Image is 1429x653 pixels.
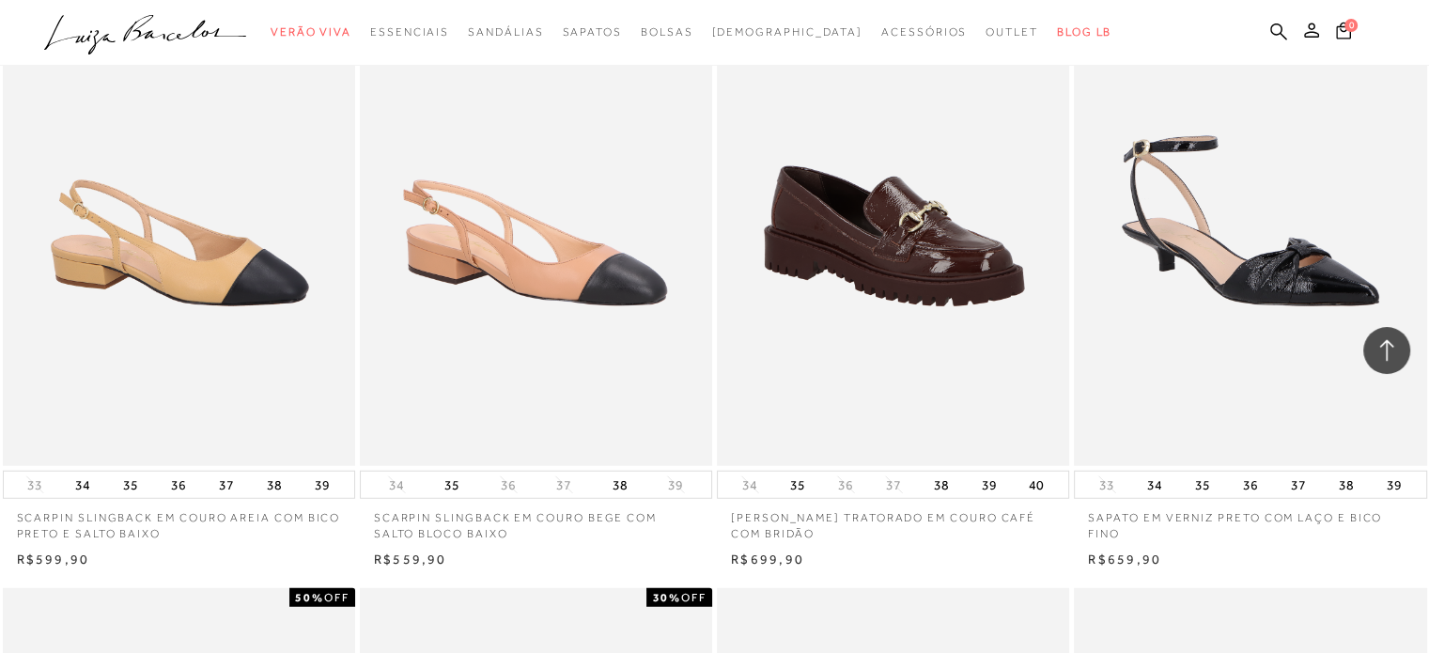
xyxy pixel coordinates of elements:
span: R$659,90 [1088,552,1161,567]
span: 0 [1344,19,1358,32]
span: Sapatos [562,25,621,39]
button: 34 [383,476,410,494]
span: BLOG LB [1057,25,1111,39]
button: 37 [1285,472,1312,498]
a: [PERSON_NAME] TRATORADO EM COURO CAFÉ COM BRIDÃO [717,499,1069,542]
a: categoryNavScreenReaderText [370,15,449,50]
button: 33 [22,476,48,494]
button: 39 [662,476,689,494]
span: Sandálias [468,25,543,39]
span: R$699,90 [731,552,804,567]
a: categoryNavScreenReaderText [641,15,693,50]
span: OFF [681,591,707,604]
button: 37 [213,472,240,498]
a: SCARPIN SLINGBACK EM COURO BEGE COM SALTO BLOCO BAIXO [360,499,712,542]
button: 0 [1330,21,1357,46]
button: 39 [975,472,1002,498]
strong: 50% [295,591,324,604]
span: OFF [324,591,349,604]
a: SAPATO EM VERNIZ PRETO COM LAÇO E BICO FINO [1074,499,1426,542]
span: Essenciais [370,25,449,39]
button: 36 [495,476,521,494]
a: categoryNavScreenReaderText [562,15,621,50]
a: BLOG LB [1057,15,1111,50]
a: categoryNavScreenReaderText [271,15,351,50]
button: 35 [117,472,144,498]
button: 38 [606,472,632,498]
button: 37 [880,476,907,494]
button: 38 [261,472,287,498]
button: 36 [165,472,192,498]
button: 38 [928,472,955,498]
button: 39 [309,472,335,498]
span: R$599,90 [17,552,90,567]
a: categoryNavScreenReaderText [468,15,543,50]
span: [DEMOGRAPHIC_DATA] [711,25,862,39]
span: Bolsas [641,25,693,39]
strong: 30% [652,591,681,604]
span: R$559,90 [374,552,447,567]
button: 37 [551,476,577,494]
span: Acessórios [881,25,967,39]
a: categoryNavScreenReaderText [881,15,967,50]
button: 40 [1023,472,1049,498]
a: SCARPIN SLINGBACK EM COURO AREIA COM BICO PRETO E SALTO BAIXO [3,499,355,542]
button: 39 [1381,472,1407,498]
button: 35 [439,472,465,498]
button: 34 [1142,472,1168,498]
button: 36 [1237,472,1264,498]
span: Verão Viva [271,25,351,39]
a: categoryNavScreenReaderText [986,15,1038,50]
button: 34 [70,472,96,498]
a: noSubCategoriesText [711,15,862,50]
button: 35 [1189,472,1216,498]
button: 36 [832,476,859,494]
button: 34 [737,476,763,494]
button: 33 [1094,476,1120,494]
button: 38 [1333,472,1359,498]
span: Outlet [986,25,1038,39]
button: 35 [784,472,811,498]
